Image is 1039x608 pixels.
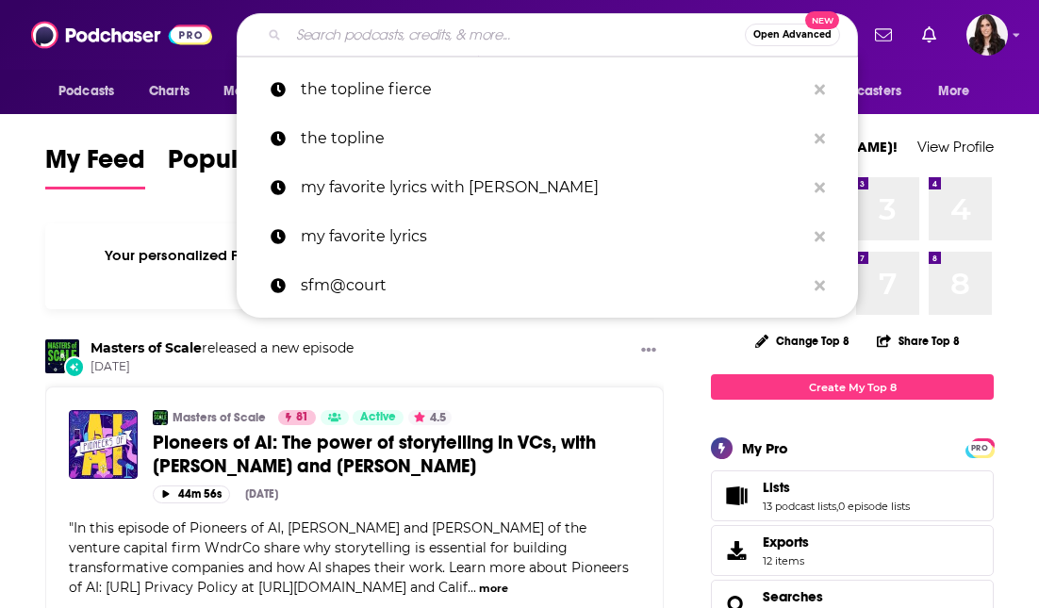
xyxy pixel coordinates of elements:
p: the topline fierce [301,65,805,114]
span: 12 items [763,554,809,567]
p: the topline [301,114,805,163]
img: Pioneers of AI: The power of storytelling in VCs, with Jeffrey Katzenberg and ChenLi Wang [69,410,138,479]
a: Active [353,410,404,425]
a: the topline fierce [237,65,858,114]
a: Searches [763,588,823,605]
a: Show notifications dropdown [915,19,944,51]
button: open menu [210,74,315,109]
a: 81 [278,410,316,425]
a: Lists [763,479,910,496]
span: PRO [968,441,991,455]
span: 81 [296,408,308,427]
button: Share Top 8 [876,322,961,359]
a: 0 episode lists [838,500,910,513]
span: My Feed [45,143,145,187]
p: my favorite lyrics with devon walker [301,163,805,212]
a: Charts [137,74,201,109]
a: Masters of Scale [91,339,202,356]
a: View Profile [917,138,994,156]
span: Exports [763,534,809,550]
a: Pioneers of AI: The power of storytelling in VCs, with [PERSON_NAME] and [PERSON_NAME] [153,431,640,478]
span: Logged in as RebeccaShapiro [966,14,1008,56]
a: my favorite lyrics with [PERSON_NAME] [237,163,858,212]
img: User Profile [966,14,1008,56]
span: Monitoring [223,78,290,105]
span: Active [360,408,396,427]
span: In this episode of Pioneers of AI, [PERSON_NAME] and [PERSON_NAME] of the venture capital firm Wn... [69,519,629,596]
span: Podcasts [58,78,114,105]
div: [DATE] [245,487,278,501]
span: Charts [149,78,190,105]
span: , [836,500,838,513]
a: the topline [237,114,858,163]
span: New [805,11,839,29]
a: my favorite lyrics [237,212,858,261]
a: Show notifications dropdown [867,19,899,51]
a: Popular Feed [168,143,328,189]
button: open menu [799,74,929,109]
span: Pioneers of AI: The power of storytelling in VCs, with [PERSON_NAME] and [PERSON_NAME] [153,431,596,478]
div: Your personalized Feed is curated based on the Podcasts, Creators, Users, and Lists that you Follow. [45,223,664,309]
button: Show More Button [634,339,664,363]
button: open menu [925,74,994,109]
a: 13 podcast lists [763,500,836,513]
a: sfm@court [237,261,858,310]
span: Lists [763,479,790,496]
span: Open Advanced [753,30,832,40]
span: [DATE] [91,359,354,375]
button: 4.5 [408,410,452,425]
button: Show profile menu [966,14,1008,56]
span: Lists [711,470,994,521]
button: Open AdvancedNew [745,24,840,46]
button: open menu [45,74,139,109]
button: 44m 56s [153,485,230,503]
span: Popular Feed [168,143,328,187]
span: Exports [717,537,755,564]
a: Masters of Scale [173,410,266,425]
a: PRO [968,440,991,454]
a: Exports [711,525,994,576]
h3: released a new episode [91,339,354,357]
img: Podchaser - Follow, Share and Rate Podcasts [31,17,212,53]
img: Masters of Scale [153,410,168,425]
span: " [69,519,629,596]
a: Create My Top 8 [711,374,994,400]
button: Change Top 8 [744,329,861,353]
button: more [479,581,508,597]
span: More [938,78,970,105]
p: my favorite lyrics [301,212,805,261]
a: Lists [717,483,755,509]
img: Masters of Scale [45,339,79,373]
p: sfm@court [301,261,805,310]
span: ... [468,579,476,596]
div: My Pro [742,439,788,457]
a: My Feed [45,143,145,189]
input: Search podcasts, credits, & more... [289,20,745,50]
div: Search podcasts, credits, & more... [237,13,858,57]
div: New Episode [64,356,85,377]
